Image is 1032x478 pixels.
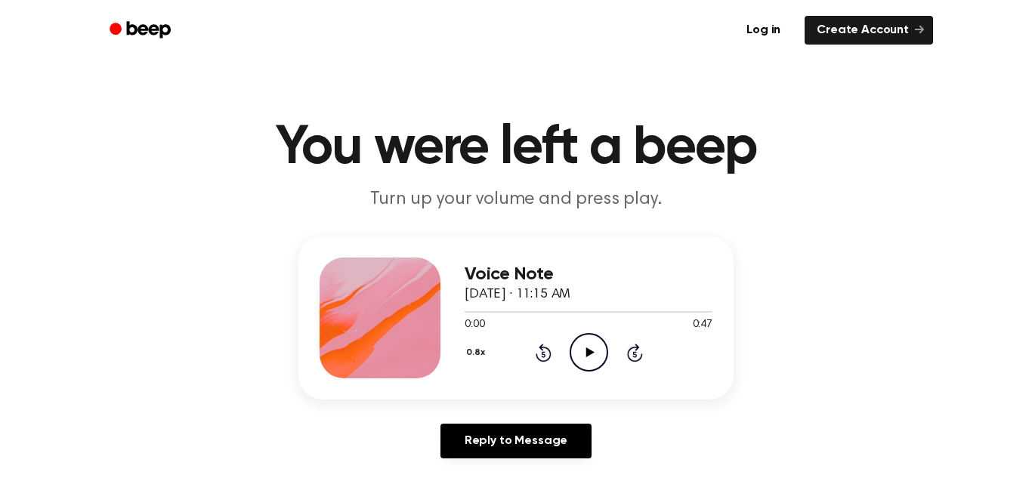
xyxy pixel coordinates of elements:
[731,13,796,48] a: Log in
[99,16,184,45] a: Beep
[129,121,903,175] h1: You were left a beep
[465,340,490,365] button: 0.8x
[805,16,933,45] a: Create Account
[465,264,712,285] h3: Voice Note
[465,288,570,301] span: [DATE] · 11:15 AM
[226,187,806,212] p: Turn up your volume and press play.
[465,317,484,333] span: 0:00
[440,424,592,458] a: Reply to Message
[693,317,712,333] span: 0:47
